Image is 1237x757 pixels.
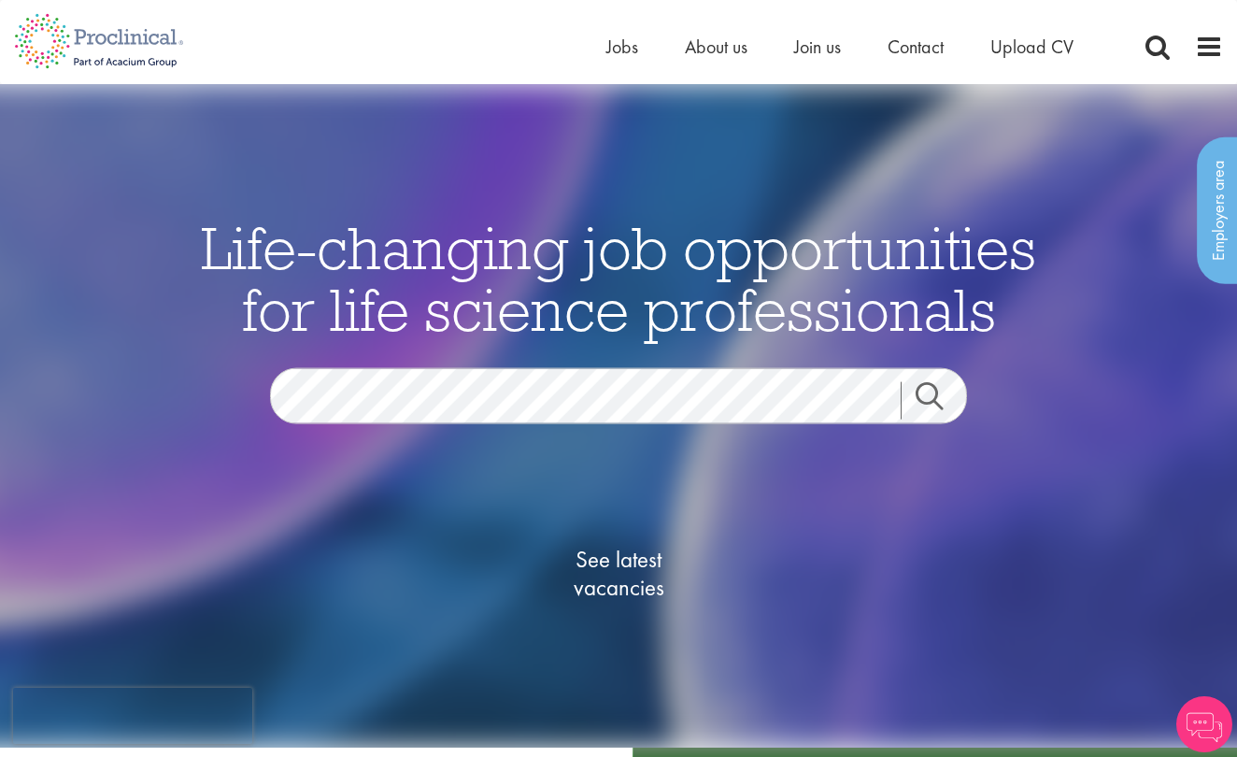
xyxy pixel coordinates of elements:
[525,545,712,601] span: See latest vacancies
[794,35,841,59] a: Join us
[888,35,944,59] a: Contact
[901,381,981,419] a: Job search submit button
[1176,696,1232,752] img: Chatbot
[990,35,1073,59] a: Upload CV
[13,688,252,744] iframe: reCAPTCHA
[201,209,1036,346] span: Life-changing job opportunities for life science professionals
[525,470,712,676] a: See latestvacancies
[685,35,747,59] a: About us
[606,35,638,59] a: Jobs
